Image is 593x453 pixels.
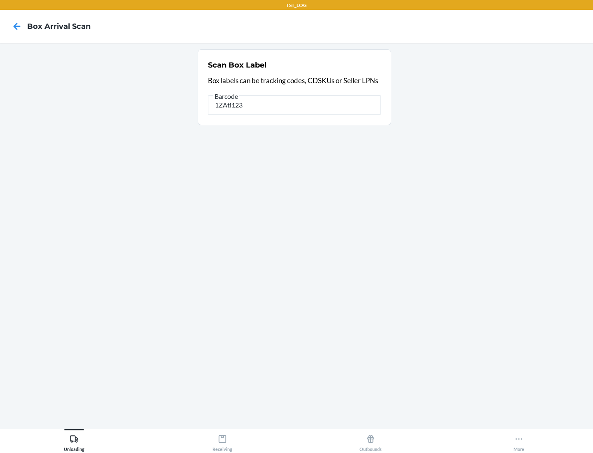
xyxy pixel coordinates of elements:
[148,429,296,452] button: Receiving
[64,431,84,452] div: Unloading
[208,75,381,86] p: Box labels can be tracking codes, CDSKUs or Seller LPNs
[212,431,232,452] div: Receiving
[445,429,593,452] button: More
[208,95,381,115] input: Barcode
[208,60,266,70] h2: Scan Box Label
[296,429,445,452] button: Outbounds
[27,21,91,32] h4: Box Arrival Scan
[360,431,382,452] div: Outbounds
[514,431,524,452] div: More
[213,92,239,100] span: Barcode
[286,2,307,9] p: TST_LOG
